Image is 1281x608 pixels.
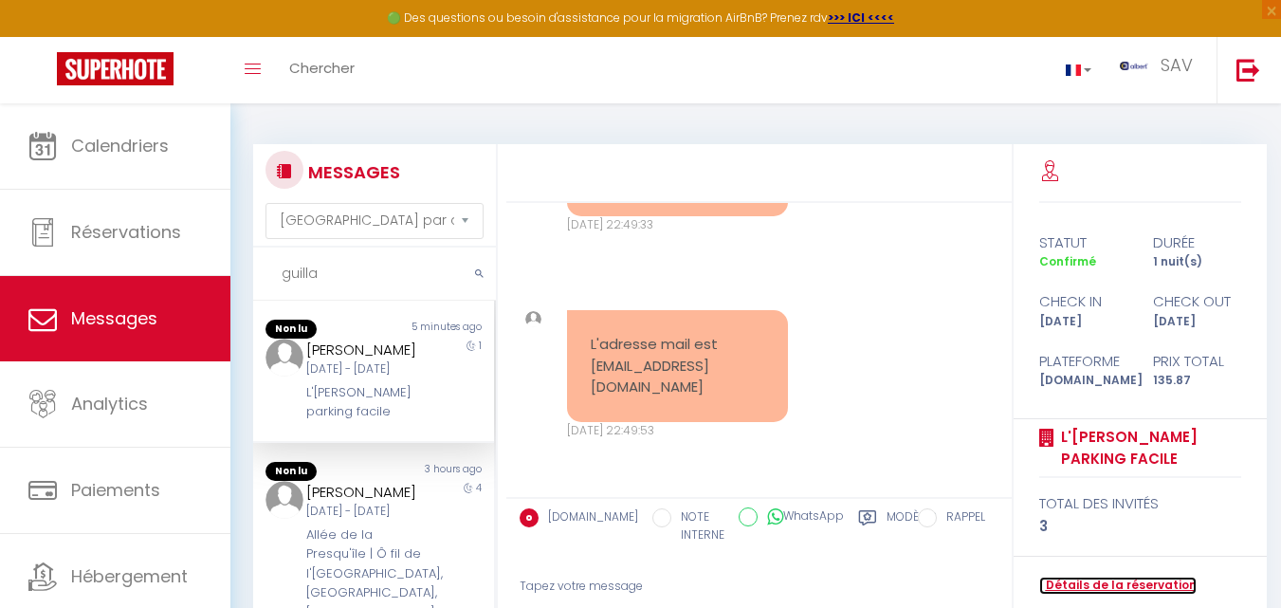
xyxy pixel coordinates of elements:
[937,508,985,529] label: RAPPEL
[1140,372,1254,390] div: 135.87
[374,320,494,339] div: 5 minutes ago
[1140,231,1254,254] div: durée
[71,220,181,244] span: Réservations
[71,306,157,330] span: Messages
[374,462,494,481] div: 3 hours ago
[1026,372,1140,390] div: [DOMAIN_NAME]
[1140,253,1254,271] div: 1 nuit(s)
[1039,492,1242,515] div: total des invités
[1236,58,1260,82] img: logout
[1106,37,1217,103] a: ... SAV
[289,58,355,78] span: Chercher
[71,134,169,157] span: Calendriers
[57,52,174,85] img: Super Booking
[1140,350,1254,373] div: Prix total
[567,422,788,440] div: [DATE] 22:49:53
[306,339,422,361] div: [PERSON_NAME]
[758,507,844,528] label: WhatsApp
[539,508,638,529] label: [DOMAIN_NAME]
[253,248,496,301] input: Rechercher un mot clé
[71,564,188,588] span: Hébergement
[1026,231,1140,254] div: statut
[265,339,303,377] img: ...
[71,478,160,502] span: Paiements
[1140,313,1254,331] div: [DATE]
[1039,577,1197,595] a: Détails de la réservation
[1039,253,1096,269] span: Confirmé
[887,508,937,547] label: Modèles
[306,383,422,422] div: L'[PERSON_NAME] parking facile
[671,508,724,544] label: NOTE INTERNE
[1039,515,1242,538] div: 3
[1054,426,1242,470] a: L'[PERSON_NAME] parking facile
[828,9,894,26] a: >>> ICI <<<<
[265,320,317,339] span: Non lu
[71,392,148,415] span: Analytics
[1026,290,1140,313] div: check in
[275,37,369,103] a: Chercher
[476,481,482,495] span: 4
[1120,62,1148,70] img: ...
[265,462,317,481] span: Non lu
[306,481,422,504] div: [PERSON_NAME]
[1140,290,1254,313] div: check out
[591,334,764,398] pre: L'adresse mail est [EMAIL_ADDRESS][DOMAIN_NAME]
[265,481,303,519] img: ...
[525,311,541,327] img: ...
[567,216,788,234] div: [DATE] 22:49:33
[306,503,422,521] div: [DATE] - [DATE]
[1161,53,1193,77] span: SAV
[479,339,482,353] span: 1
[303,151,400,193] h3: MESSAGES
[306,360,422,378] div: [DATE] - [DATE]
[1026,313,1140,331] div: [DATE]
[1026,350,1140,373] div: Plateforme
